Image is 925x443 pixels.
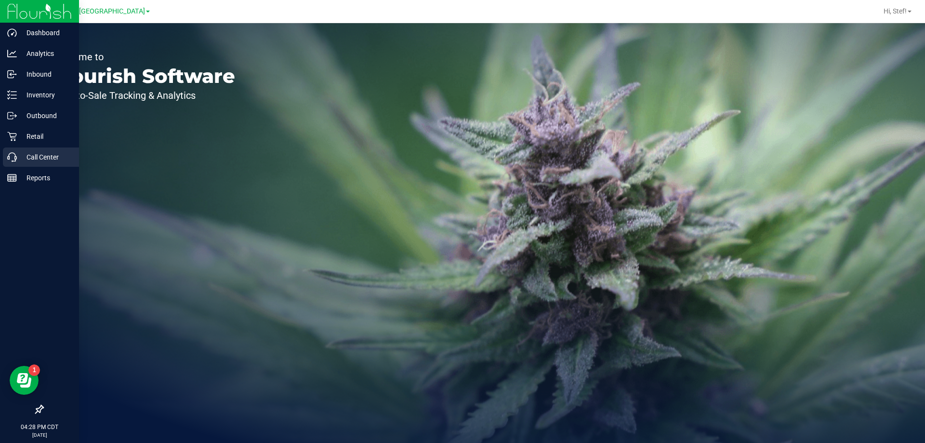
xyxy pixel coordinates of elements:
[884,7,907,15] span: Hi, Stef!
[17,131,75,142] p: Retail
[52,67,235,86] p: Flourish Software
[52,91,235,100] p: Seed-to-Sale Tracking & Analytics
[17,68,75,80] p: Inbound
[47,7,145,15] span: TX Austin [GEOGRAPHIC_DATA]
[17,151,75,163] p: Call Center
[17,27,75,39] p: Dashboard
[17,110,75,121] p: Outbound
[7,111,17,121] inline-svg: Outbound
[7,152,17,162] inline-svg: Call Center
[7,173,17,183] inline-svg: Reports
[7,49,17,58] inline-svg: Analytics
[7,28,17,38] inline-svg: Dashboard
[28,364,40,376] iframe: Resource center unread badge
[17,89,75,101] p: Inventory
[4,423,75,431] p: 04:28 PM CDT
[17,172,75,184] p: Reports
[7,69,17,79] inline-svg: Inbound
[4,431,75,439] p: [DATE]
[52,52,235,62] p: Welcome to
[7,90,17,100] inline-svg: Inventory
[17,48,75,59] p: Analytics
[10,366,39,395] iframe: Resource center
[7,132,17,141] inline-svg: Retail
